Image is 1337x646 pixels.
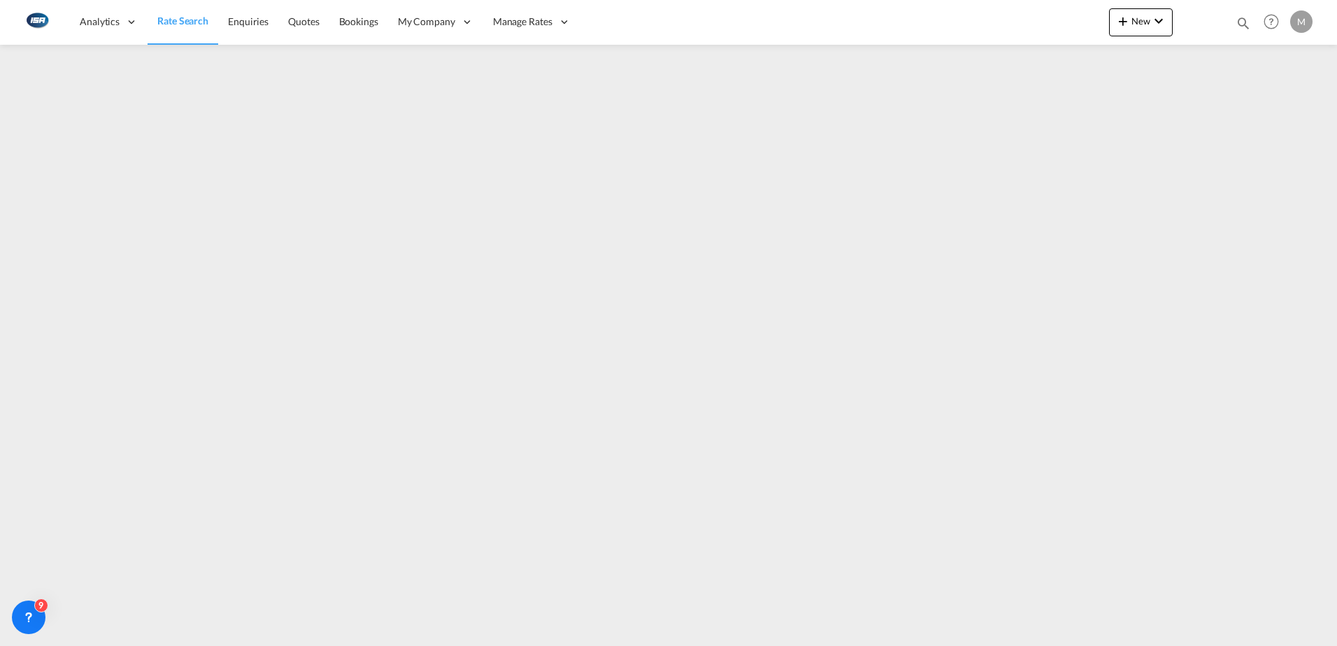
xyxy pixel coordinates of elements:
[1236,15,1251,31] md-icon: icon-magnify
[1115,15,1167,27] span: New
[1259,10,1283,34] span: Help
[288,15,319,27] span: Quotes
[398,15,455,29] span: My Company
[1236,15,1251,36] div: icon-magnify
[228,15,269,27] span: Enquiries
[80,15,120,29] span: Analytics
[21,6,52,38] img: 1aa151c0c08011ec8d6f413816f9a227.png
[157,15,208,27] span: Rate Search
[339,15,378,27] span: Bookings
[493,15,552,29] span: Manage Rates
[1115,13,1131,29] md-icon: icon-plus 400-fg
[1150,13,1167,29] md-icon: icon-chevron-down
[1290,10,1313,33] div: M
[1259,10,1290,35] div: Help
[1109,8,1173,36] button: icon-plus 400-fgNewicon-chevron-down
